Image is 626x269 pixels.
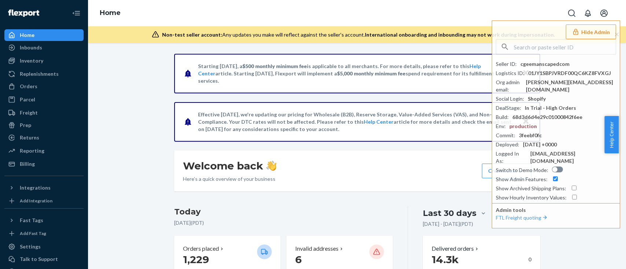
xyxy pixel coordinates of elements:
button: Open account menu [597,6,611,20]
div: Inbounds [20,44,42,51]
div: production [509,123,537,130]
div: Social Login : [496,95,524,102]
a: Billing [4,158,84,170]
p: Starting [DATE], a is applicable to all merchants. For more details, please refer to this article... [198,63,515,85]
div: Home [20,31,34,39]
p: Admin tools [496,206,616,214]
a: Add Integration [4,197,84,205]
button: Open notifications [581,6,595,20]
span: 14.3k [432,253,459,266]
a: Parcel [4,94,84,105]
button: Close Navigation [69,6,84,20]
span: $5,000 monthly minimum fee [337,70,406,76]
a: Orders [4,81,84,92]
div: Returns [20,134,39,141]
p: [DATE] ( PDT ) [174,219,393,227]
span: 1,229 [183,253,209,266]
div: [PERSON_NAME][EMAIL_ADDRESS][DOMAIN_NAME] [526,79,616,93]
a: Returns [4,132,84,143]
div: 0 [432,253,531,266]
a: Help Center [364,119,393,125]
div: [DATE] +0000 [523,141,557,148]
div: Parcel [20,96,35,103]
div: [EMAIL_ADDRESS][DOMAIN_NAME] [530,150,616,165]
button: Delivered orders [432,244,480,253]
div: Billing [20,160,35,168]
a: Add Fast Tag [4,229,84,238]
a: Inventory [4,55,84,67]
iframe: Opens a widget where you can chat to one of our agents [579,247,619,265]
a: Inbounds [4,42,84,53]
div: 68d3d6d4e29c01000842f6ee [512,113,582,121]
img: hand-wave emoji [266,161,277,171]
span: Non-test seller account: [162,31,222,38]
div: Any updates you make will reflect against the seller's account. [162,31,555,38]
div: Org admin email : [496,79,522,93]
div: Show Admin Features : [496,176,548,183]
h3: Today [174,206,393,218]
div: Seller ID : [496,60,517,68]
button: Fast Tags [4,214,84,226]
div: Build : [496,113,509,121]
div: Inventory [20,57,43,64]
div: Fast Tags [20,217,43,224]
div: Last 30 days [423,208,476,219]
a: Reporting [4,145,84,157]
div: DealStage : [496,104,521,112]
span: International onboarding and inbounding may not work during impersonation. [365,31,555,38]
div: Integrations [20,184,51,191]
div: Show Hourly Inventory Values : [496,194,567,201]
input: Search or paste seller ID [514,40,616,54]
button: Open Search Box [564,6,579,20]
button: Help Center [604,116,619,153]
div: Env : [496,123,506,130]
div: Freight [20,109,38,116]
a: Replenishments [4,68,84,80]
a: Home [4,29,84,41]
p: Invalid addresses [295,244,338,253]
div: cgeemanscapedcom [520,60,570,68]
ol: breadcrumbs [94,3,127,24]
div: Logged In As : [496,150,527,165]
div: Logistics ID : [496,70,524,77]
a: Prep [4,119,84,131]
span: 6 [295,253,302,266]
p: Effective [DATE], we're updating our pricing for Wholesale (B2B), Reserve Storage, Value-Added Se... [198,111,515,133]
div: Orders [20,83,37,90]
p: Here’s a quick overview of your business [183,175,277,183]
div: Add Integration [20,198,52,204]
div: Add Fast Tag [20,230,46,236]
div: Deployed : [496,141,519,148]
div: Switch to Demo Mode : [496,167,548,174]
div: In Trial - High Orders [525,104,576,112]
div: Replenishments [20,70,59,78]
a: Settings [4,241,84,253]
div: Talk to Support [20,255,58,263]
a: Home [100,9,121,17]
p: [DATE] - [DATE] ( PDT ) [423,220,473,228]
div: Show Archived Shipping Plans : [496,185,566,192]
p: Orders placed [183,244,219,253]
span: $500 monthly minimum fee [242,63,307,69]
h1: Welcome back [183,159,277,172]
div: Commit : [496,132,515,139]
div: Reporting [20,147,44,154]
div: Prep [20,122,31,129]
button: Integrations [4,182,84,194]
button: Talk to Support [4,253,84,265]
button: Create new [482,164,531,178]
div: 01JY1SBPJVRDF00QC6KZ8FVXGJ [528,70,611,77]
div: Shopify [528,95,546,102]
a: Freight [4,107,84,119]
button: Hide Admin [566,25,616,39]
img: Flexport logo [8,10,39,17]
a: FTL Freight quoting [496,214,549,221]
div: 3feebf0fc [519,132,542,139]
div: Settings [20,243,41,250]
